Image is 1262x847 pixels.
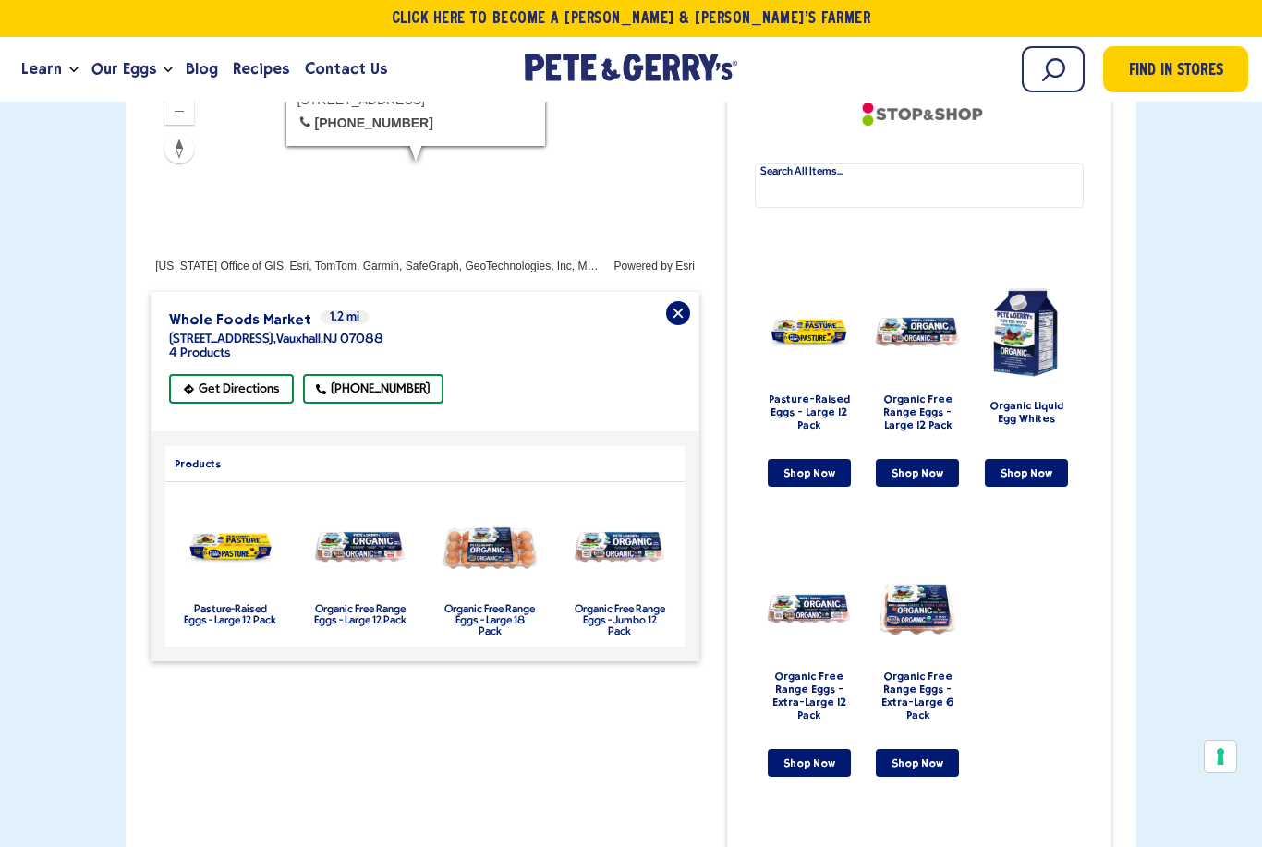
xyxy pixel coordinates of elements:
[305,57,387,80] span: Contact Us
[1022,46,1085,92] input: Search
[186,57,218,80] span: Blog
[1129,59,1223,84] span: Find in Stores
[1103,46,1248,92] a: Find in Stores
[21,57,62,80] span: Learn
[14,44,69,94] a: Learn
[69,67,79,73] button: Open the dropdown menu for Learn
[1205,741,1236,772] button: Your consent preferences for tracking technologies
[84,44,164,94] a: Our Eggs
[164,67,173,73] button: Open the dropdown menu for Our Eggs
[178,44,225,94] a: Blog
[91,57,156,80] span: Our Eggs
[297,44,394,94] a: Contact Us
[225,44,297,94] a: Recipes
[233,57,289,80] span: Recipes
